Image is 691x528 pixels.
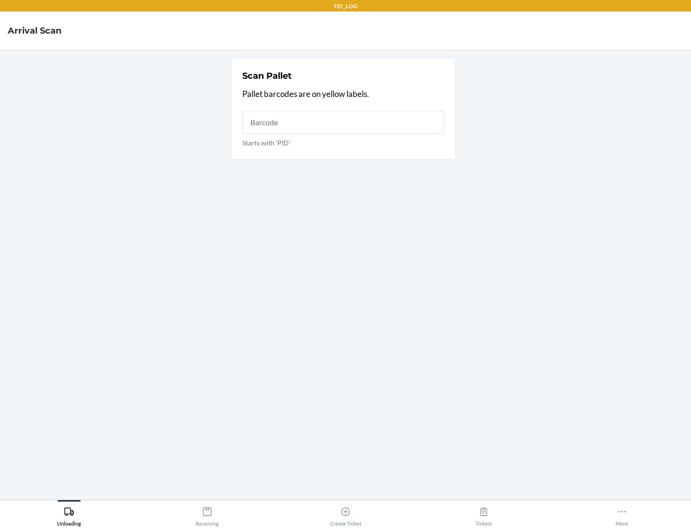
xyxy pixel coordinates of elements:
[276,500,415,527] button: Create Ticket
[8,24,61,37] h4: Arrival Scan
[242,138,444,148] p: Starts with 'PID'
[242,111,444,134] input: Starts with 'PID'
[616,503,628,527] div: More
[242,88,444,100] p: Pallet barcodes are on yellow labels.
[334,2,357,11] p: TST_LOG
[415,500,553,527] button: Tickets
[476,503,492,527] div: Tickets
[330,503,361,527] div: Create Ticket
[138,500,276,527] button: Receiving
[196,503,219,527] div: Receiving
[553,500,691,527] button: More
[57,503,81,527] div: Unloading
[242,70,292,82] h2: Scan Pallet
